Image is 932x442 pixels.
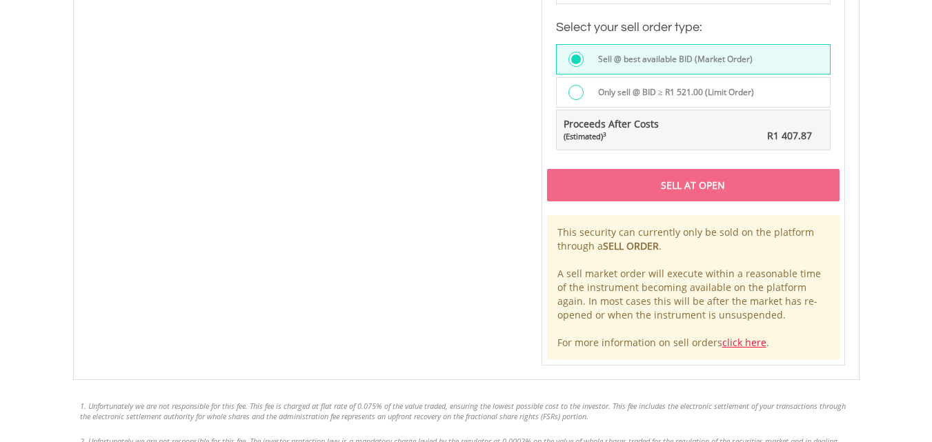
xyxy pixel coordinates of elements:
[603,130,606,138] sup: 3
[564,117,659,142] span: Proceeds After Costs
[547,215,840,360] div: This security can currently only be sold on the platform through a . A sell market order will exe...
[590,52,753,67] label: Sell @ best available BID (Market Order)
[80,401,853,422] li: 1. Unfortunately we are not responsible for this fee. This fee is charged at flat rate of 0.075% ...
[556,18,831,37] h3: Select your sell order type:
[547,169,840,201] div: Sell At Open
[564,131,659,142] div: (Estimated)
[722,336,766,349] a: click here
[590,85,754,100] label: Only sell @ BID ≥ R1 521.00 (Limit Order)
[767,129,812,142] span: R1 407.87
[603,239,659,252] b: SELL ORDER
